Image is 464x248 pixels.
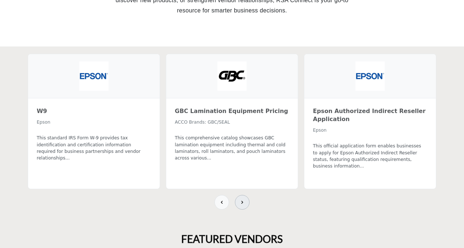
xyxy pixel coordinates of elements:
[175,120,230,125] span: ACCO Brands: GBC/SEAL
[37,135,151,162] p: This standard IRS Form W-9 provides tax identification and certification information required for...
[37,107,151,115] h3: W9
[37,120,50,125] span: Epson
[79,61,109,91] img: Epson
[313,107,427,126] a: Epson Authorized Indirect Reseller Application
[313,107,427,123] h3: Epson Authorized Indirect Reseller Application
[217,61,247,91] img: ACCO Brands: GBC/SEAL
[181,233,283,245] h2: FEATURED VENDORS
[37,107,151,118] a: W9
[355,61,385,91] img: Epson
[175,107,289,115] h3: GBC Lamination Equipment Pricing
[175,135,289,162] p: This comprehensive catalog showcases GBC lamination equipment including thermal and cold laminato...
[175,107,289,118] a: GBC Lamination Equipment Pricing
[313,128,327,133] span: Epson
[313,143,427,170] p: This official application form enables businesses to apply for Epson Authorized Indirect Reseller...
